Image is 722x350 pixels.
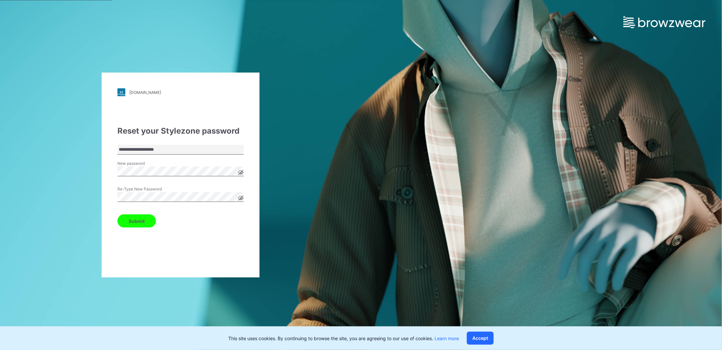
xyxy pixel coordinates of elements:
[623,16,706,28] img: browzwear-logo.e42bd6dac1945053ebaf764b6aa21510.svg
[117,88,244,96] a: [DOMAIN_NAME]
[435,336,459,341] a: Learn more
[467,332,494,345] button: Accept
[117,214,156,228] button: Submit
[117,88,125,96] img: stylezone-logo.562084cfcfab977791bfbf7441f1a819.svg
[129,90,161,95] div: [DOMAIN_NAME]
[228,335,459,342] p: This site uses cookies. By continuing to browse the site, you are agreeing to our use of cookies.
[117,186,163,192] label: Re-Type New Password
[117,125,244,137] div: Reset your Stylezone password
[117,161,163,166] label: New password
